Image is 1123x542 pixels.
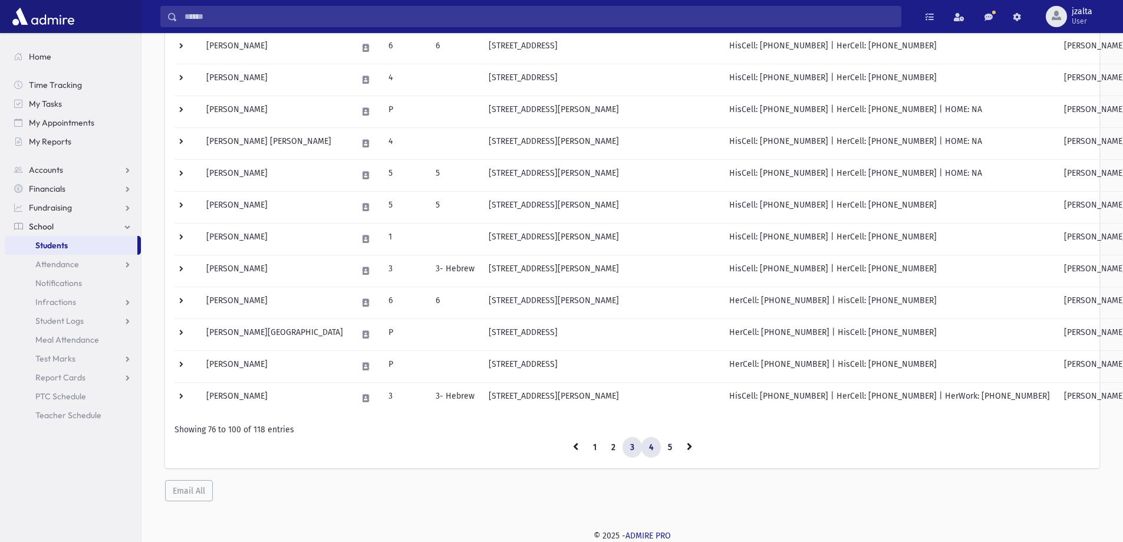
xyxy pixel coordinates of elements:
[5,349,141,368] a: Test Marks
[623,437,642,458] a: 3
[482,318,722,350] td: [STREET_ADDRESS]
[429,159,482,191] td: 5
[482,191,722,223] td: [STREET_ADDRESS][PERSON_NAME]
[722,191,1057,223] td: HisCell: [PHONE_NUMBER] | HerCell: [PHONE_NUMBER]
[722,64,1057,96] td: HisCell: [PHONE_NUMBER] | HerCell: [PHONE_NUMBER]
[722,159,1057,191] td: HisCell: [PHONE_NUMBER] | HerCell: [PHONE_NUMBER] | HOME: NA
[29,117,94,128] span: My Appointments
[199,32,350,64] td: [PERSON_NAME]
[29,202,72,213] span: Fundraising
[5,179,141,198] a: Financials
[1072,17,1092,26] span: User
[160,530,1104,542] div: © 2025 -
[641,437,661,458] a: 4
[5,132,141,151] a: My Reports
[35,334,99,345] span: Meal Attendance
[199,191,350,223] td: [PERSON_NAME]
[35,353,75,364] span: Test Marks
[5,368,141,387] a: Report Cards
[604,437,623,458] a: 2
[381,159,429,191] td: 5
[381,382,429,414] td: 3
[722,287,1057,318] td: HerCell: [PHONE_NUMBER] | HisCell: [PHONE_NUMBER]
[5,198,141,217] a: Fundraising
[429,32,482,64] td: 6
[199,64,350,96] td: [PERSON_NAME]
[35,297,76,307] span: Infractions
[5,47,141,66] a: Home
[35,316,84,326] span: Student Logs
[381,255,429,287] td: 3
[5,217,141,236] a: School
[199,382,350,414] td: [PERSON_NAME]
[381,64,429,96] td: 4
[381,191,429,223] td: 5
[29,165,63,175] span: Accounts
[199,255,350,287] td: [PERSON_NAME]
[660,437,680,458] a: 5
[1072,7,1092,17] span: jzalta
[29,221,54,232] span: School
[5,387,141,406] a: PTC Schedule
[199,159,350,191] td: [PERSON_NAME]
[429,255,482,287] td: 3- Hebrew
[177,6,901,27] input: Search
[5,293,141,311] a: Infractions
[35,259,79,270] span: Attendance
[174,423,1090,436] div: Showing 76 to 100 of 118 entries
[199,287,350,318] td: [PERSON_NAME]
[199,96,350,127] td: [PERSON_NAME]
[381,318,429,350] td: P
[5,274,141,293] a: Notifications
[482,223,722,255] td: [STREET_ADDRESS][PERSON_NAME]
[29,136,71,147] span: My Reports
[482,96,722,127] td: [STREET_ADDRESS][PERSON_NAME]
[165,480,213,501] button: Email All
[29,183,65,194] span: Financials
[35,391,86,402] span: PTC Schedule
[381,32,429,64] td: 6
[722,223,1057,255] td: HisCell: [PHONE_NUMBER] | HerCell: [PHONE_NUMBER]
[5,406,141,425] a: Teacher Schedule
[722,382,1057,414] td: HisCell: [PHONE_NUMBER] | HerCell: [PHONE_NUMBER] | HerWork: [PHONE_NUMBER]
[429,382,482,414] td: 3- Hebrew
[722,32,1057,64] td: HisCell: [PHONE_NUMBER] | HerCell: [PHONE_NUMBER]
[35,372,85,383] span: Report Cards
[35,240,68,251] span: Students
[482,64,722,96] td: [STREET_ADDRESS]
[381,287,429,318] td: 6
[5,330,141,349] a: Meal Attendance
[199,318,350,350] td: [PERSON_NAME][GEOGRAPHIC_DATA]
[381,96,429,127] td: P
[29,98,62,109] span: My Tasks
[199,350,350,382] td: [PERSON_NAME]
[722,350,1057,382] td: HerCell: [PHONE_NUMBER] | HisCell: [PHONE_NUMBER]
[29,80,82,90] span: Time Tracking
[5,236,137,255] a: Students
[482,287,722,318] td: [STREET_ADDRESS][PERSON_NAME]
[35,278,82,288] span: Notifications
[585,437,604,458] a: 1
[722,255,1057,287] td: HisCell: [PHONE_NUMBER] | HerCell: [PHONE_NUMBER]
[5,160,141,179] a: Accounts
[5,311,141,330] a: Student Logs
[5,113,141,132] a: My Appointments
[9,5,77,28] img: AdmirePro
[482,382,722,414] td: [STREET_ADDRESS][PERSON_NAME]
[482,255,722,287] td: [STREET_ADDRESS][PERSON_NAME]
[482,350,722,382] td: [STREET_ADDRESS]
[199,127,350,159] td: [PERSON_NAME] [PERSON_NAME]
[5,255,141,274] a: Attendance
[35,410,101,421] span: Teacher Schedule
[381,350,429,382] td: P
[381,127,429,159] td: 4
[5,75,141,94] a: Time Tracking
[29,51,51,62] span: Home
[625,531,671,541] a: ADMIRE PRO
[722,318,1057,350] td: HerCell: [PHONE_NUMBER] | HisCell: [PHONE_NUMBER]
[722,127,1057,159] td: HisCell: [PHONE_NUMBER] | HerCell: [PHONE_NUMBER] | HOME: NA
[429,191,482,223] td: 5
[5,94,141,113] a: My Tasks
[482,159,722,191] td: [STREET_ADDRESS][PERSON_NAME]
[429,287,482,318] td: 6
